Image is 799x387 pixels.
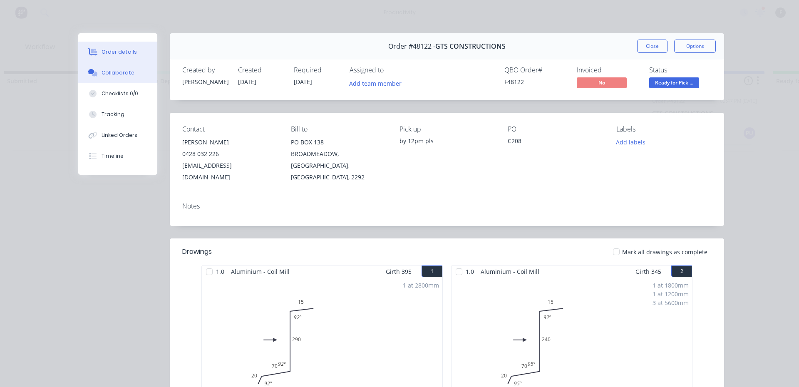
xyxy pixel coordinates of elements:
span: Ready for Pick ... [649,77,699,88]
div: 1 at 1200mm [653,290,689,298]
div: by 12pm pls [399,136,495,145]
button: Add team member [345,77,406,89]
div: Assigned to [350,66,433,74]
div: QBO Order # [504,66,567,74]
span: Girth 395 [386,265,412,278]
button: Checklists 0/0 [78,83,157,104]
span: [DATE] [294,78,312,86]
button: Collaborate [78,62,157,83]
div: Bill to [291,125,386,133]
button: Timeline [78,146,157,166]
button: Add team member [350,77,406,89]
div: 0428 032 226 [182,148,278,160]
div: 1 at 1800mm [653,281,689,290]
div: Created [238,66,284,74]
div: 1 at 2800mm [403,281,439,290]
div: BROADMEADOW, [GEOGRAPHIC_DATA], [GEOGRAPHIC_DATA], 2292 [291,148,386,183]
div: Checklists 0/0 [102,90,138,97]
div: C208 [508,136,603,148]
span: Mark all drawings as complete [622,248,707,256]
div: Notes [182,202,712,210]
div: F48122 [504,77,567,86]
div: PO BOX 138 [291,136,386,148]
div: Required [294,66,340,74]
button: Order details [78,42,157,62]
div: Pick up [399,125,495,133]
span: 1.0 [213,265,228,278]
button: Close [637,40,667,53]
span: [DATE] [238,78,256,86]
span: Girth 345 [635,265,661,278]
div: Status [649,66,712,74]
span: 1.0 [462,265,477,278]
div: Labels [616,125,712,133]
div: [EMAIL_ADDRESS][DOMAIN_NAME] [182,160,278,183]
div: [PERSON_NAME] [182,77,228,86]
div: Invoiced [577,66,639,74]
span: GTS CONSTRUCTIONS [435,42,506,50]
button: Tracking [78,104,157,125]
div: [PERSON_NAME] [182,136,278,148]
div: Timeline [102,152,124,160]
div: [PERSON_NAME]0428 032 226[EMAIL_ADDRESS][DOMAIN_NAME] [182,136,278,183]
button: Linked Orders [78,125,157,146]
div: PO [508,125,603,133]
div: Tracking [102,111,124,118]
span: Order #48122 - [388,42,435,50]
div: Created by [182,66,228,74]
button: Add labels [612,136,650,148]
div: Contact [182,125,278,133]
div: PO BOX 138BROADMEADOW, [GEOGRAPHIC_DATA], [GEOGRAPHIC_DATA], 2292 [291,136,386,183]
button: 1 [422,265,442,277]
div: Order details [102,48,137,56]
button: Ready for Pick ... [649,77,699,90]
span: Aluminium - Coil Mill [477,265,543,278]
div: 3 at 5600mm [653,298,689,307]
span: Aluminium - Coil Mill [228,265,293,278]
span: No [577,77,627,88]
div: Drawings [182,247,212,257]
div: Linked Orders [102,131,137,139]
button: Options [674,40,716,53]
div: Collaborate [102,69,134,77]
button: 2 [671,265,692,277]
